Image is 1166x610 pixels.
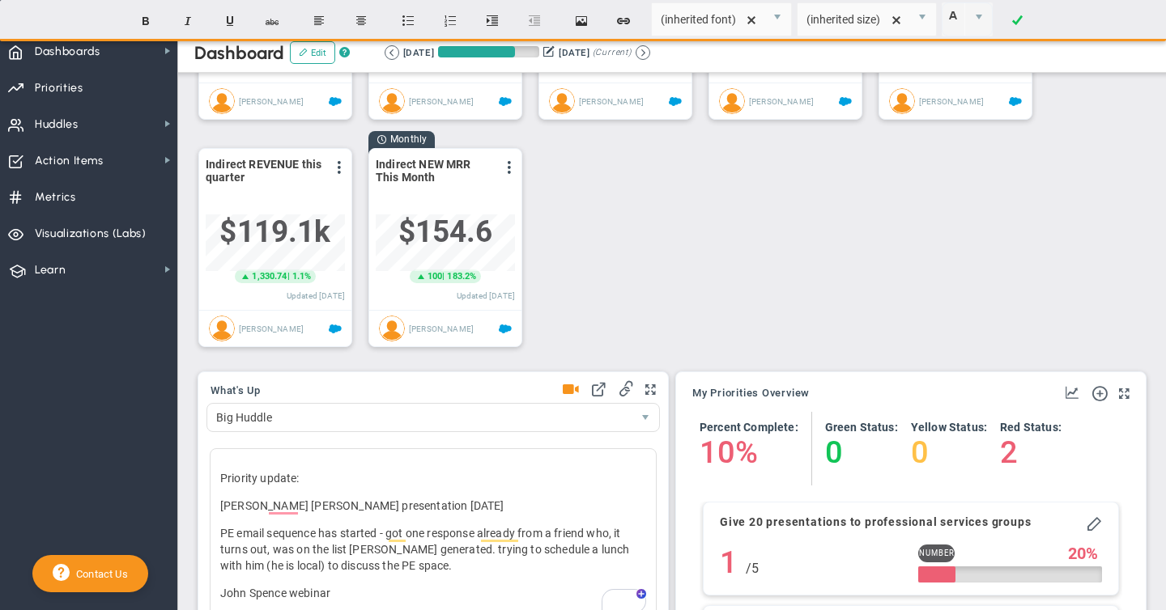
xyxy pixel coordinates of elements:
span: Current selected color is rgba(255, 255, 255, 0) [942,2,993,36]
span: Indirect REVENUE this quarter [206,158,323,184]
span: $119,093.52 [219,214,330,249]
button: Go to next period [636,45,650,60]
h4: Give 20 presentations to professional services groups [720,515,1031,529]
span: My Priorities Overview [692,388,810,399]
span: 100 [428,270,442,283]
img: Eugene Terk [379,88,405,114]
button: Align text left [300,6,338,36]
div: [DATE] [559,45,589,60]
span: Action Items [35,144,104,178]
span: Priorities [35,71,83,105]
span: Visualizations (Labs) [35,217,147,251]
div: Period Progress: 76% Day 70 of 91 with 21 remaining. [438,46,539,57]
div: [DATE] [403,45,434,60]
p: [PERSON_NAME] [PERSON_NAME] presentation [DATE] [220,498,646,514]
img: Eugene Terk [209,316,235,341]
span: [PERSON_NAME] [409,97,474,106]
input: Font Name [652,3,764,36]
input: Font Size [798,3,909,36]
h4: 1 [720,544,738,580]
span: | [442,271,445,282]
span: [PERSON_NAME] [579,97,644,106]
button: Insert ordered list [431,6,470,36]
span: 183.2% [447,271,476,282]
button: Edit [290,41,335,64]
span: Salesforce Enabled<br ></span>New Coaches by Quarter [839,95,852,108]
h4: Red Status: [1000,420,1062,434]
span: select [909,3,936,36]
span: Big Huddle [207,404,632,431]
span: [PERSON_NAME] [919,97,984,106]
span: select [764,3,791,36]
p: PE email sequence has started - got one response already from a friend who, it turns out, was on ... [220,525,646,574]
span: [PERSON_NAME] [409,324,474,333]
button: Go to previous period [385,45,399,60]
img: Eugene Terk [549,88,575,114]
span: Updated [DATE] [287,291,345,300]
a: Done! [998,6,1036,36]
span: Salesforce Enabled<br ></span>Indirect Revenue - This Quarter - TO DAT [329,323,342,336]
img: Eugene Terk [719,88,745,114]
button: Bold [126,6,165,36]
p: Priority update: [220,470,646,486]
h4: Percent Complete: [700,420,798,434]
button: Indent [473,6,512,36]
h4: 2 [1000,434,1062,470]
button: Insert unordered list [389,6,428,36]
button: Strikethrough [253,6,291,36]
button: Italic [168,6,207,36]
span: | [287,271,290,282]
button: Underline [211,6,249,36]
div: 5 [746,554,759,582]
h4: 0 [825,434,898,470]
button: Insert image [562,6,601,36]
span: Updated [DATE] [457,291,515,300]
h4: Green Status: [825,420,898,434]
span: Salesforce Enabled<br ></span>Indirect New ARR This Month - ET [499,323,512,336]
button: Center text [342,6,381,36]
span: What's Up [211,385,261,396]
button: What's Up [211,385,261,398]
span: Huddles [35,108,79,142]
span: Contact Us [70,568,128,580]
img: Eugene Terk [379,316,405,341]
span: 1.1% [292,271,312,282]
span: Salesforce Enabled<br ></span>New Paid Coached Cos in Current Quarter [499,95,512,108]
span: Number [919,548,955,559]
span: 20 [1068,544,1086,562]
span: Indirect NEW MRR This Month [376,158,493,184]
p: John Spence webinar [220,585,646,601]
span: / [746,561,751,576]
button: Insert hyperlink [604,6,643,36]
span: [PERSON_NAME] [239,324,304,333]
h4: 10 [700,434,735,470]
span: 1,330.74 [252,270,287,283]
span: Salesforce Enabled<br ></span> [669,95,682,108]
span: [PERSON_NAME] [239,97,304,106]
span: Salesforce Enabled<br ></span>ALL Petra Wholesale Accounts - ET [1009,95,1022,108]
img: Eugene Terk [889,88,915,114]
h4: % [735,434,758,470]
span: Metrics [35,180,76,214]
span: % [1086,544,1098,562]
h4: 0 [911,434,987,470]
span: Salesforce Enabled<br ></span>VIP Coaches [329,95,342,108]
span: select [964,3,992,36]
h4: Yellow Status: [911,420,987,434]
span: select [632,404,659,431]
img: Eugene Terk [209,88,235,114]
span: Learn [35,253,66,287]
span: Dashboards [35,35,100,69]
button: My Priorities Overview [692,388,810,400]
span: $154.6 [398,214,493,249]
span: [PERSON_NAME] [749,97,814,106]
span: (Current) [593,45,632,60]
span: Dashboard [194,42,284,64]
